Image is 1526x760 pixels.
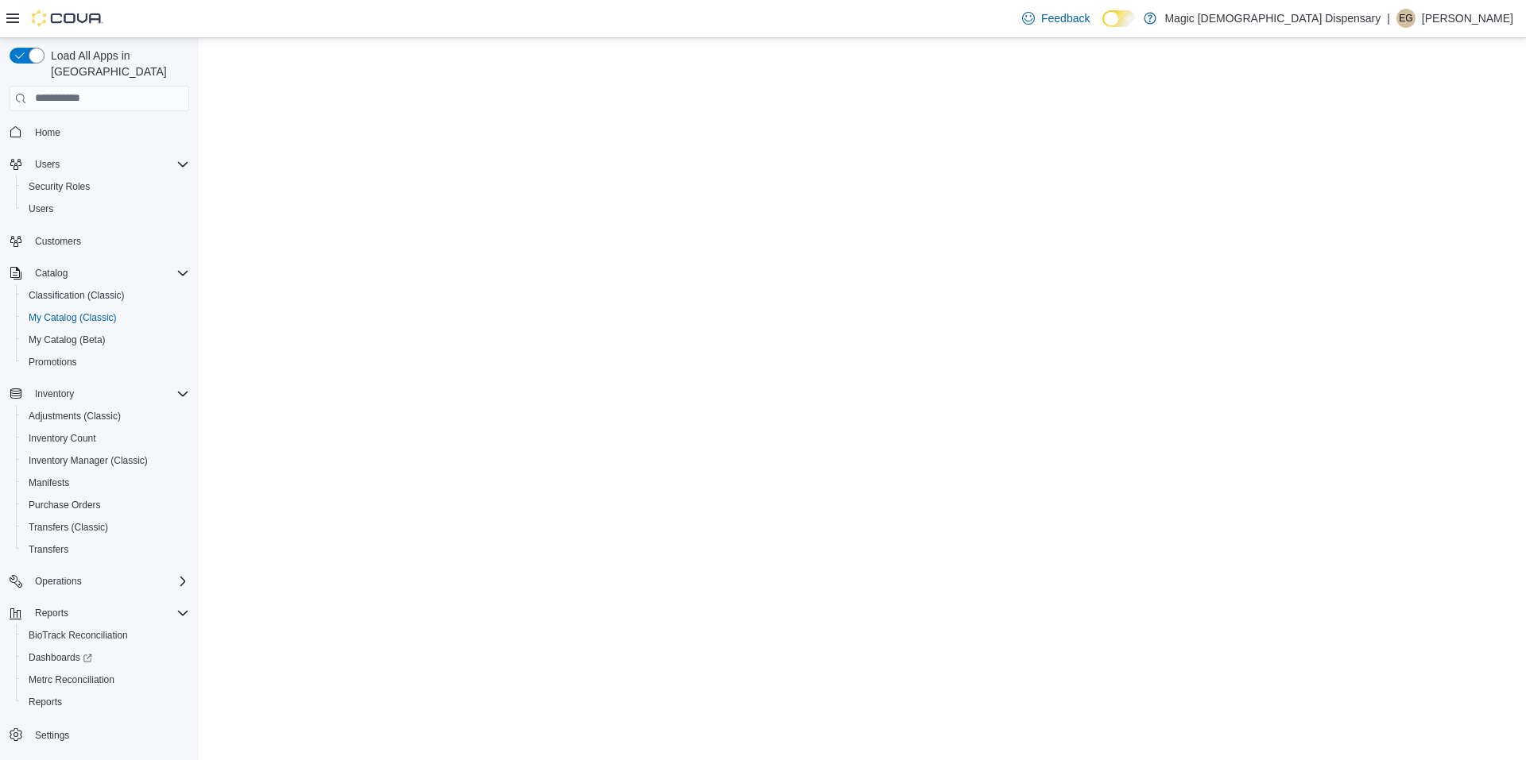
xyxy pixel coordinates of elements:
button: Reports [3,602,196,624]
span: Classification (Classic) [29,289,125,302]
span: Catalog [29,264,189,283]
a: Dashboards [22,648,99,667]
button: Classification (Classic) [16,284,196,307]
p: Magic [DEMOGRAPHIC_DATA] Dispensary [1164,9,1381,28]
span: Dashboards [29,651,92,664]
span: Settings [29,724,189,744]
button: My Catalog (Classic) [16,307,196,329]
a: Feedback [1016,2,1096,34]
span: Customers [29,231,189,251]
a: Adjustments (Classic) [22,407,127,426]
span: Home [29,122,189,142]
button: Transfers [16,538,196,561]
span: Transfers (Classic) [29,521,108,534]
span: BioTrack Reconciliation [22,626,189,645]
span: Inventory Manager (Classic) [29,454,148,467]
span: Adjustments (Classic) [22,407,189,426]
span: My Catalog (Beta) [22,330,189,349]
span: Purchase Orders [22,496,189,515]
a: Inventory Count [22,429,103,448]
a: My Catalog (Beta) [22,330,112,349]
button: Manifests [16,472,196,494]
span: Reports [22,692,189,712]
button: Catalog [29,264,74,283]
span: Metrc Reconciliation [22,670,189,689]
button: Reports [29,604,75,623]
a: Security Roles [22,177,96,196]
span: Reports [35,607,68,619]
a: Reports [22,692,68,712]
span: Operations [35,575,82,588]
a: Home [29,123,67,142]
span: Inventory Count [22,429,189,448]
button: Customers [3,230,196,253]
a: Classification (Classic) [22,286,131,305]
span: Users [22,199,189,218]
a: Metrc Reconciliation [22,670,121,689]
button: Users [16,198,196,220]
span: Inventory [35,388,74,400]
span: Inventory Count [29,432,96,445]
input: Dark Mode [1102,10,1136,27]
button: Metrc Reconciliation [16,669,196,691]
span: Users [29,203,53,215]
button: Settings [3,723,196,746]
button: Inventory [29,384,80,403]
span: Inventory [29,384,189,403]
a: My Catalog (Classic) [22,308,123,327]
button: Reports [16,691,196,713]
a: Transfers [22,540,75,559]
p: | [1387,9,1390,28]
button: BioTrack Reconciliation [16,624,196,646]
span: My Catalog (Classic) [29,311,117,324]
button: Transfers (Classic) [16,516,196,538]
span: Transfers (Classic) [22,518,189,537]
span: Promotions [29,356,77,368]
span: Users [29,155,189,174]
span: Inventory Manager (Classic) [22,451,189,470]
span: Dashboards [22,648,189,667]
a: Users [22,199,60,218]
button: Users [3,153,196,176]
span: Reports [29,696,62,708]
span: Metrc Reconciliation [29,673,114,686]
span: Load All Apps in [GEOGRAPHIC_DATA] [45,48,189,79]
button: Purchase Orders [16,494,196,516]
button: Promotions [16,351,196,373]
a: Transfers (Classic) [22,518,114,537]
button: Inventory [3,383,196,405]
button: Operations [29,572,88,591]
p: [PERSON_NAME] [1422,9,1513,28]
a: Inventory Manager (Classic) [22,451,154,470]
button: Security Roles [16,176,196,198]
span: Dark Mode [1102,27,1103,28]
button: Inventory Manager (Classic) [16,449,196,472]
button: Catalog [3,262,196,284]
span: Operations [29,572,189,591]
div: Eduardo Gonzalez [1396,9,1416,28]
span: BioTrack Reconciliation [29,629,128,642]
span: Catalog [35,267,68,280]
button: Home [3,121,196,144]
button: Operations [3,570,196,592]
a: Promotions [22,353,83,372]
button: My Catalog (Beta) [16,329,196,351]
button: Users [29,155,66,174]
span: EG [1399,9,1412,28]
span: My Catalog (Classic) [22,308,189,327]
span: My Catalog (Beta) [29,334,106,346]
button: Adjustments (Classic) [16,405,196,427]
a: Settings [29,726,76,745]
img: Cova [32,10,103,26]
span: Users [35,158,60,171]
span: Transfers [22,540,189,559]
span: Feedback [1041,10,1090,26]
span: Classification (Classic) [22,286,189,305]
button: Inventory Count [16,427,196,449]
span: Manifests [22,473,189,492]
span: Manifests [29,476,69,489]
span: Promotions [22,353,189,372]
span: Reports [29,604,189,623]
a: Dashboards [16,646,196,669]
a: Manifests [22,473,76,492]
